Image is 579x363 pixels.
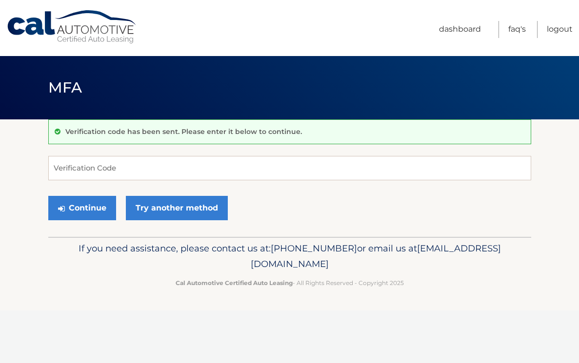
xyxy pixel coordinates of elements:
a: FAQ's [508,21,526,38]
span: [PHONE_NUMBER] [271,243,357,254]
a: Logout [547,21,573,38]
span: [EMAIL_ADDRESS][DOMAIN_NAME] [251,243,501,269]
p: If you need assistance, please contact us at: or email us at [55,241,525,272]
button: Continue [48,196,116,220]
a: Dashboard [439,21,481,38]
span: MFA [48,78,82,96]
a: Try another method [126,196,228,220]
input: Verification Code [48,156,531,180]
p: Verification code has been sent. Please enter it below to continue. [65,127,302,136]
strong: Cal Automotive Certified Auto Leasing [176,279,293,287]
p: - All Rights Reserved - Copyright 2025 [55,278,525,288]
a: Cal Automotive [6,10,138,44]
